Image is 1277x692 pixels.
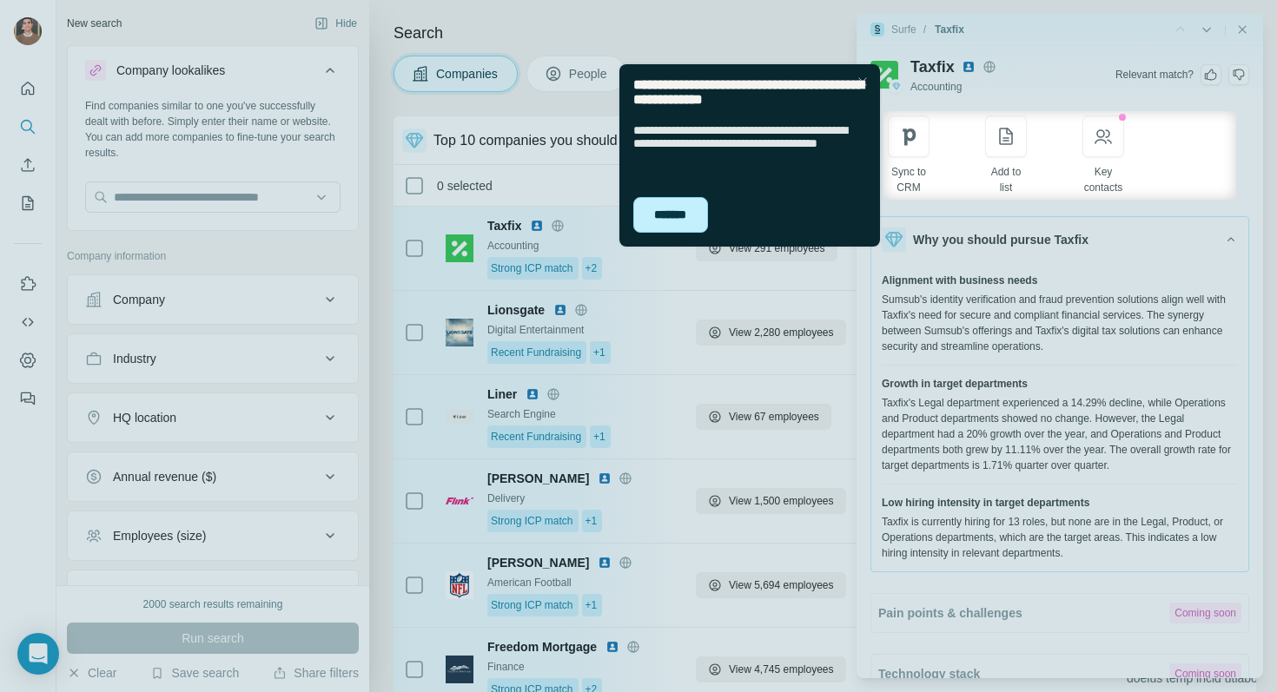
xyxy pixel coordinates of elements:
div: Add to list [986,164,1027,195]
div: Sync to CRM [889,164,930,195]
div: Key contacts [1083,164,1124,195]
iframe: Tooltip [616,61,883,250]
